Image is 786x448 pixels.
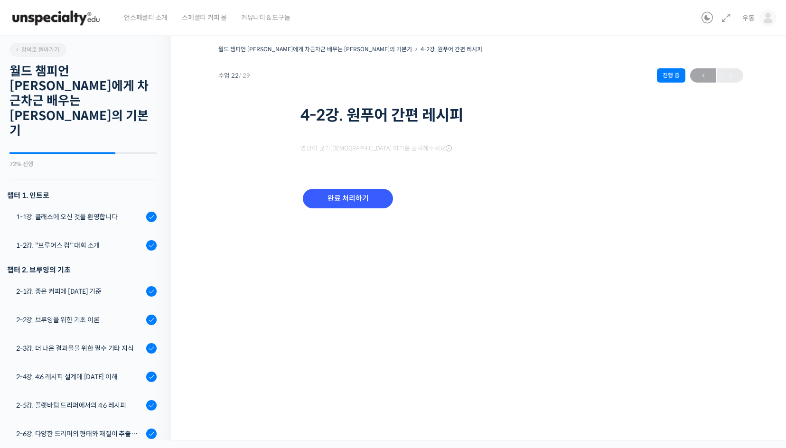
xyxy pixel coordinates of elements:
[14,46,59,53] span: 강의로 돌아가기
[9,43,66,57] a: 강의로 돌아가기
[9,161,157,167] div: 72% 진행
[690,68,716,83] a: ←이전
[16,429,143,439] div: 2-6강. 다양한 드리퍼의 형태와 재질이 추출에 미치는 영향
[690,69,716,82] span: ←
[657,68,685,83] div: 진행 중
[239,72,250,80] span: / 29
[16,343,143,354] div: 2-3강. 더 나은 결과물을 위한 필수 기타 지식
[300,145,452,152] span: 영상이 끊기[DEMOGRAPHIC_DATA] 여기를 클릭해주세요
[421,46,482,53] a: 4-2강. 원푸어 간편 레시피
[16,400,143,411] div: 2-5강. 플랫바텀 드리퍼에서의 4:6 레시피
[218,73,250,79] span: 수업 22
[7,189,157,202] h3: 챕터 1. 인트로
[7,263,157,276] div: 챕터 2. 브루잉의 기초
[16,315,143,325] div: 2-2강. 브루잉을 위한 기초 이론
[9,64,157,138] h2: 월드 챔피언 [PERSON_NAME]에게 차근차근 배우는 [PERSON_NAME]의 기본기
[16,372,143,382] div: 2-4강. 4:6 레시피 설계에 [DATE] 이해
[303,189,393,208] input: 완료 처리하기
[16,286,143,297] div: 2-1강. 좋은 커피에 [DATE] 기준
[16,240,143,251] div: 1-2강. "브루어스 컵" 대회 소개
[16,212,143,222] div: 1-1강. 클래스에 오신 것을 환영합니다
[300,106,661,124] h1: 4-2강. 원푸어 간편 레시피
[742,14,755,22] span: 우동
[218,46,412,53] a: 월드 챔피언 [PERSON_NAME]에게 차근차근 배우는 [PERSON_NAME]의 기본기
